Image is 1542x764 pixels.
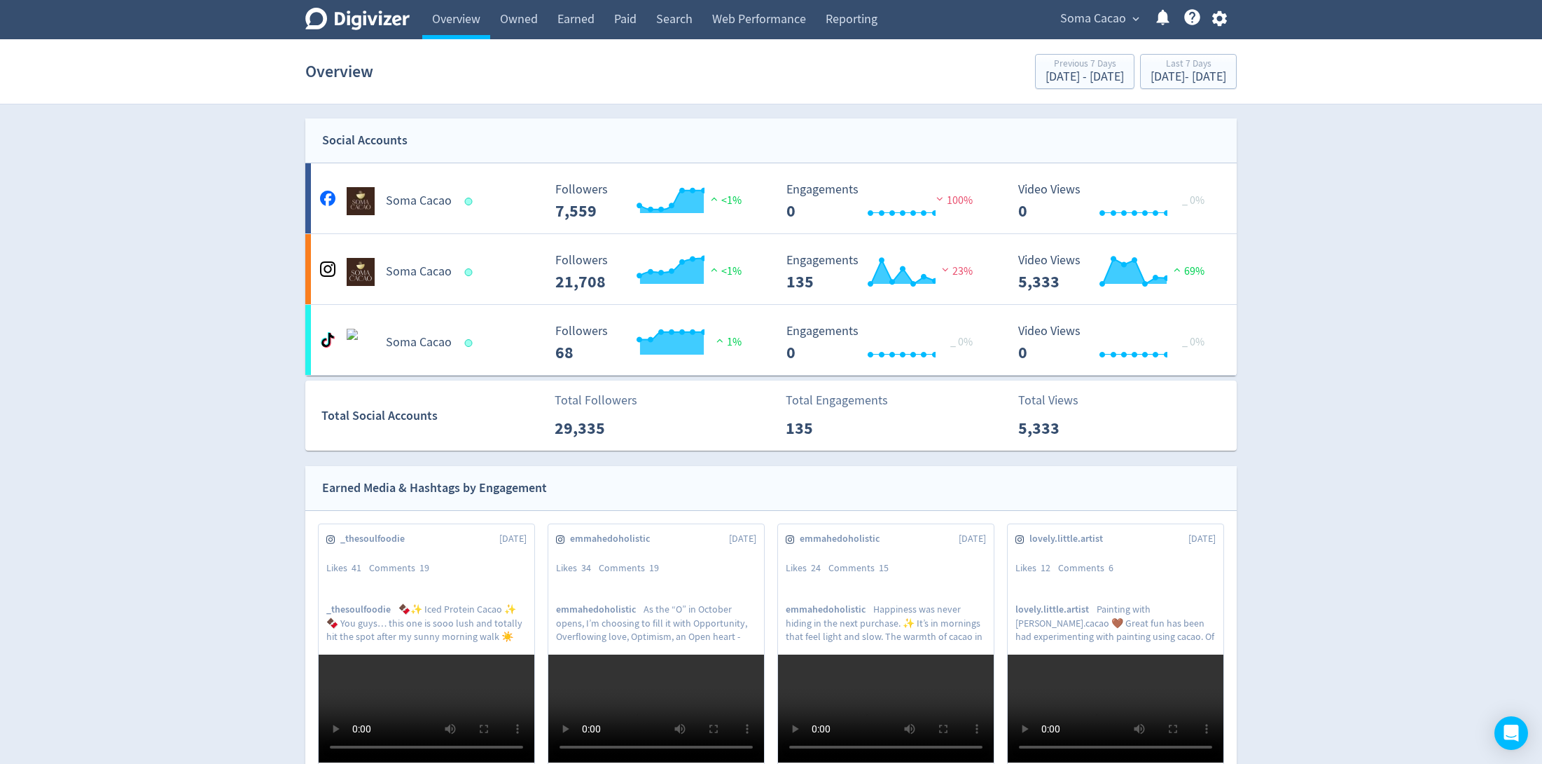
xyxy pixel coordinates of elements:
div: Comments [828,561,896,575]
div: Likes [786,561,828,575]
img: positive-performance.svg [707,264,721,275]
img: negative-performance.svg [938,264,952,275]
div: [DATE] - [DATE] [1151,71,1226,83]
div: Likes [326,561,369,575]
img: Soma Cacao undefined [347,329,375,357]
span: <1% [707,264,742,278]
h5: Soma Cacao [386,193,452,210]
span: emmahedoholistic [786,603,873,616]
span: 69% [1170,264,1204,278]
div: Open Intercom Messenger [1494,716,1528,750]
svg: Video Views 0 [1011,183,1221,220]
span: 6 [1109,561,1113,574]
div: Likes [1015,561,1058,575]
span: 34 [581,561,591,574]
img: Soma Cacao undefined [347,258,375,286]
img: positive-performance.svg [713,335,727,346]
a: Soma Cacao undefinedSoma Cacao Followers --- Followers 21,708 <1% Engagements 135 Engagements 135... [305,234,1237,304]
button: Soma Cacao [1055,8,1143,30]
svg: Engagements 0 [779,325,989,362]
div: Comments [1058,561,1121,575]
svg: Video Views 5,333 [1011,254,1221,291]
a: Soma Cacao undefinedSoma Cacao Followers --- Followers 68 1% Engagements 0 Engagements 0 _ 0% Vid... [305,305,1237,375]
svg: Engagements 0 [779,183,989,220]
span: emmahedoholistic [570,532,658,546]
img: positive-performance.svg [707,193,721,204]
p: Total Views [1018,391,1099,410]
div: Earned Media & Hashtags by Engagement [322,478,547,498]
p: Total Engagements [786,391,888,410]
span: 19 [649,561,659,574]
svg: Followers --- [548,183,758,220]
button: Previous 7 Days[DATE] - [DATE] [1035,54,1134,89]
div: [DATE] - [DATE] [1046,71,1124,83]
span: Data last synced: 10 Oct 2025, 8:02am (AEDT) [465,268,477,276]
div: Likes [556,561,599,575]
span: expand_more [1130,13,1142,25]
span: 19 [419,561,429,574]
span: 1% [713,335,742,349]
span: [DATE] [499,532,527,546]
img: negative-performance.svg [933,193,947,204]
svg: Video Views 0 [1011,325,1221,362]
p: Total Followers [555,391,637,410]
button: Last 7 Days[DATE]- [DATE] [1140,54,1237,89]
span: Soma Cacao [1060,8,1126,30]
span: [DATE] [729,532,756,546]
span: emmahedoholistic [800,532,887,546]
span: 15 [879,561,889,574]
svg: Followers --- [548,325,758,362]
span: _thesoulfoodie [340,532,412,546]
span: lovely.little.artist [1015,603,1097,616]
svg: Engagements 135 [779,254,989,291]
p: 5,333 [1018,416,1099,441]
span: 24 [811,561,821,574]
p: 29,335 [555,416,635,441]
span: 41 [352,561,361,574]
span: _ 0% [950,335,973,349]
span: Data last synced: 10 Oct 2025, 8:02am (AEDT) [465,198,477,205]
div: Last 7 Days [1151,59,1226,71]
span: [DATE] [959,532,986,546]
div: Social Accounts [322,130,408,151]
span: [DATE] [1188,532,1216,546]
p: Happiness was never hiding in the next purchase. ✨ It’s in mornings that feel light and slow. The... [786,603,986,642]
div: Comments [369,561,437,575]
svg: Followers --- [548,254,758,291]
span: _ 0% [1182,335,1204,349]
p: As the “O” in October opens, I’m choosing to fill it with Opportunity, Overflowing love, Optimism... [556,603,756,642]
a: Soma Cacao undefinedSoma Cacao Followers --- Followers 7,559 <1% Engagements 0 Engagements 0 100%... [305,163,1237,233]
span: lovely.little.artist [1029,532,1111,546]
span: 100% [933,193,973,207]
span: <1% [707,193,742,207]
div: Comments [599,561,667,575]
span: Data last synced: 10 Oct 2025, 10:02am (AEDT) [465,339,477,347]
span: emmahedoholistic [556,603,644,616]
span: _thesoulfoodie [326,603,398,616]
div: Total Social Accounts [321,406,545,426]
span: 12 [1041,561,1050,574]
h5: Soma Cacao [386,334,452,351]
img: Soma Cacao undefined [347,187,375,215]
h1: Overview [305,49,373,94]
p: Painting with [PERSON_NAME].cacao 🤎 Great fun has been had experimenting with painting using caca... [1015,603,1216,642]
span: 23% [938,264,973,278]
h5: Soma Cacao [386,264,452,280]
p: 🍫✨ Iced Protein Cacao ✨🍫 You guys… this one is sooo lush and totally hit the spot after my sunny ... [326,603,527,642]
span: _ 0% [1182,193,1204,207]
div: Previous 7 Days [1046,59,1124,71]
img: positive-performance.svg [1170,264,1184,275]
p: 135 [786,416,866,441]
